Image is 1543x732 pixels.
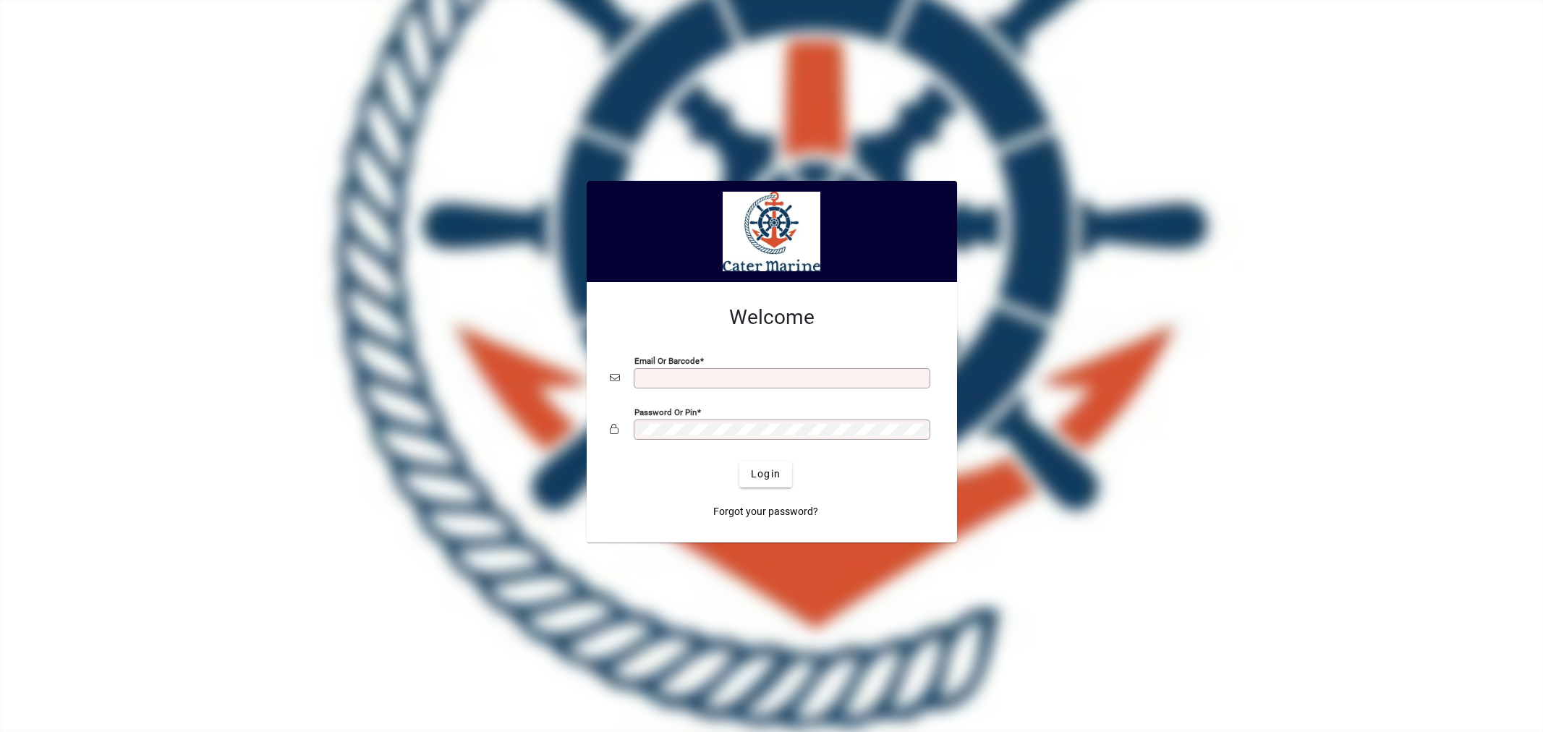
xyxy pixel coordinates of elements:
[713,504,818,519] span: Forgot your password?
[610,305,934,330] h2: Welcome
[707,499,824,525] a: Forgot your password?
[634,355,700,365] mat-label: Email or Barcode
[739,461,792,488] button: Login
[751,467,781,482] span: Login
[634,407,697,417] mat-label: Password or Pin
